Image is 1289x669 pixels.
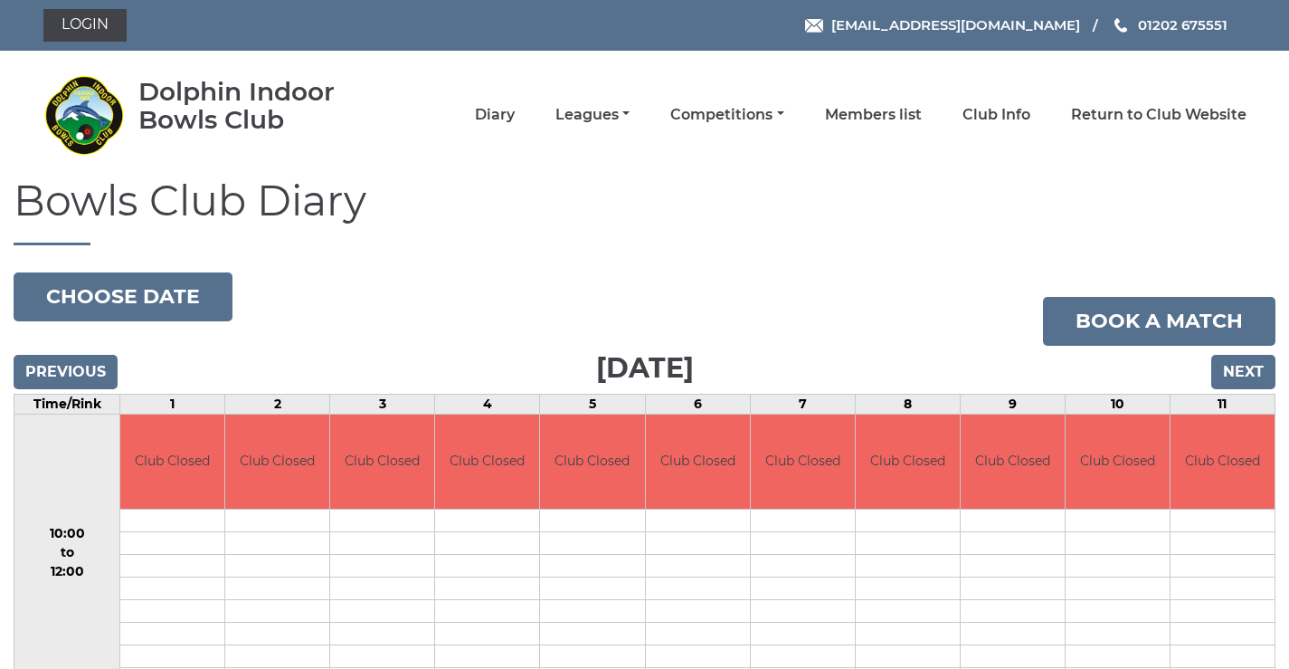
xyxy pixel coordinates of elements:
img: Email [805,19,823,33]
a: Club Info [962,105,1030,125]
img: Phone us [1114,18,1127,33]
a: Leagues [555,105,630,125]
td: 6 [645,394,750,414]
td: 9 [960,394,1065,414]
td: 7 [750,394,855,414]
td: 5 [540,394,645,414]
td: Club Closed [1171,415,1275,510]
a: Login [43,9,127,42]
td: 4 [435,394,540,414]
td: 2 [225,394,330,414]
span: [EMAIL_ADDRESS][DOMAIN_NAME] [831,16,1080,33]
a: Competitions [670,105,783,125]
td: Club Closed [1066,415,1170,510]
td: Club Closed [856,415,960,510]
input: Next [1211,355,1275,389]
td: 8 [855,394,960,414]
td: 10 [1065,394,1170,414]
input: Previous [14,355,118,389]
td: Club Closed [646,415,750,510]
a: Diary [475,105,515,125]
h1: Bowls Club Diary [14,178,1275,245]
td: Club Closed [435,415,539,510]
td: Club Closed [330,415,434,510]
td: Club Closed [751,415,855,510]
a: Return to Club Website [1071,105,1246,125]
div: Dolphin Indoor Bowls Club [138,78,387,134]
span: 01202 675551 [1138,16,1227,33]
td: Club Closed [120,415,224,510]
td: 1 [120,394,225,414]
a: Email [EMAIL_ADDRESS][DOMAIN_NAME] [805,14,1080,35]
td: Time/Rink [14,394,120,414]
a: Phone us 01202 675551 [1112,14,1227,35]
td: Club Closed [961,415,1065,510]
td: Club Closed [225,415,329,510]
td: Club Closed [540,415,644,510]
td: 3 [330,394,435,414]
td: 11 [1170,394,1275,414]
a: Book a match [1043,297,1275,346]
button: Choose date [14,272,232,321]
img: Dolphin Indoor Bowls Club [43,74,125,156]
a: Members list [825,105,922,125]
